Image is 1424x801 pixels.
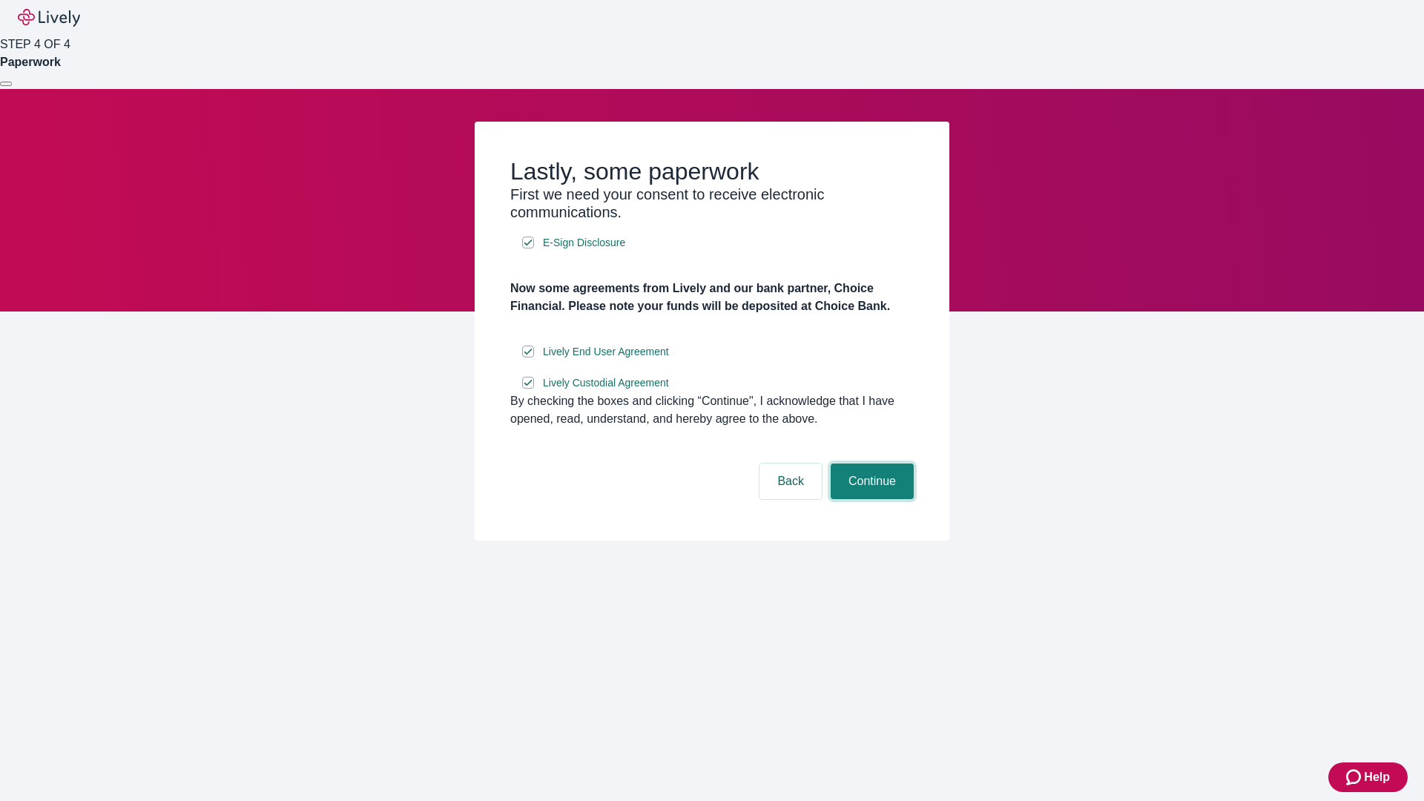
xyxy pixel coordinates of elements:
div: By checking the boxes and clicking “Continue", I acknowledge that I have opened, read, understand... [510,392,914,428]
img: Lively [18,9,80,27]
button: Continue [831,464,914,499]
h2: Lastly, some paperwork [510,157,914,185]
h3: First we need your consent to receive electronic communications. [510,185,914,221]
span: Lively Custodial Agreement [543,375,669,391]
button: Zendesk support iconHelp [1328,762,1408,792]
a: e-sign disclosure document [540,234,628,252]
a: e-sign disclosure document [540,374,672,392]
a: e-sign disclosure document [540,343,672,361]
span: E-Sign Disclosure [543,235,625,251]
span: Help [1364,768,1390,786]
svg: Zendesk support icon [1346,768,1364,786]
h4: Now some agreements from Lively and our bank partner, Choice Financial. Please note your funds wi... [510,280,914,315]
button: Back [759,464,822,499]
span: Lively End User Agreement [543,344,669,360]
